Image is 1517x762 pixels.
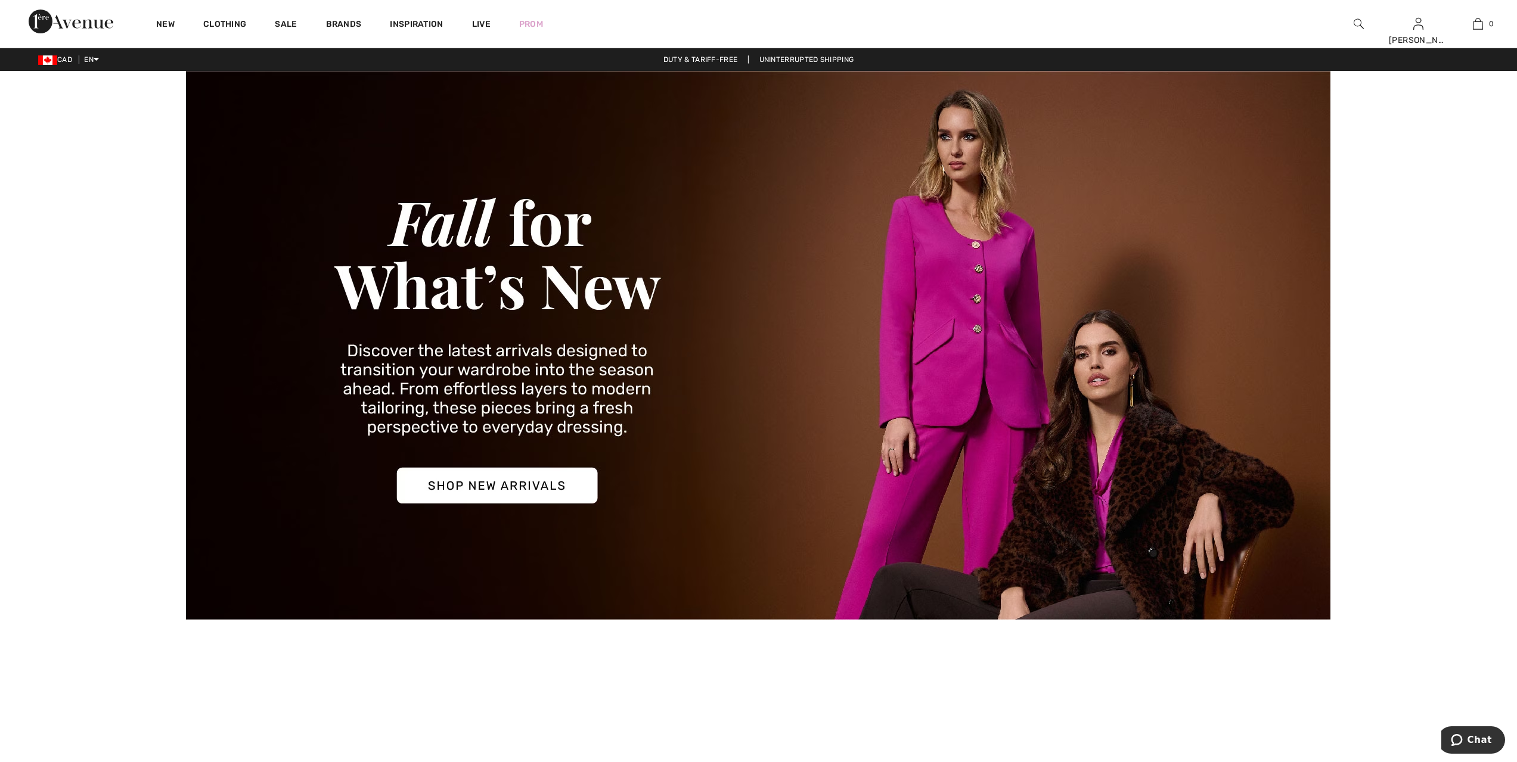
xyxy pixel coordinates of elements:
[1413,18,1423,29] a: Sign In
[186,71,1331,620] img: Joseph Ribkoff New Arrivals
[38,55,77,64] span: CAD
[1441,726,1505,756] iframe: Opens a widget where you can chat to one of our agents
[1389,34,1447,46] div: [PERSON_NAME]
[1354,17,1364,31] img: search the website
[1413,17,1423,31] img: My Info
[275,19,297,32] a: Sale
[84,55,99,64] span: EN
[390,19,443,32] span: Inspiration
[472,18,491,30] a: Live
[29,10,113,33] img: 1ère Avenue
[519,18,543,30] a: Prom
[38,55,57,65] img: Canadian Dollar
[1473,17,1483,31] img: My Bag
[203,19,246,32] a: Clothing
[1489,18,1494,29] span: 0
[1448,17,1507,31] a: 0
[326,19,362,32] a: Brands
[156,19,175,32] a: New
